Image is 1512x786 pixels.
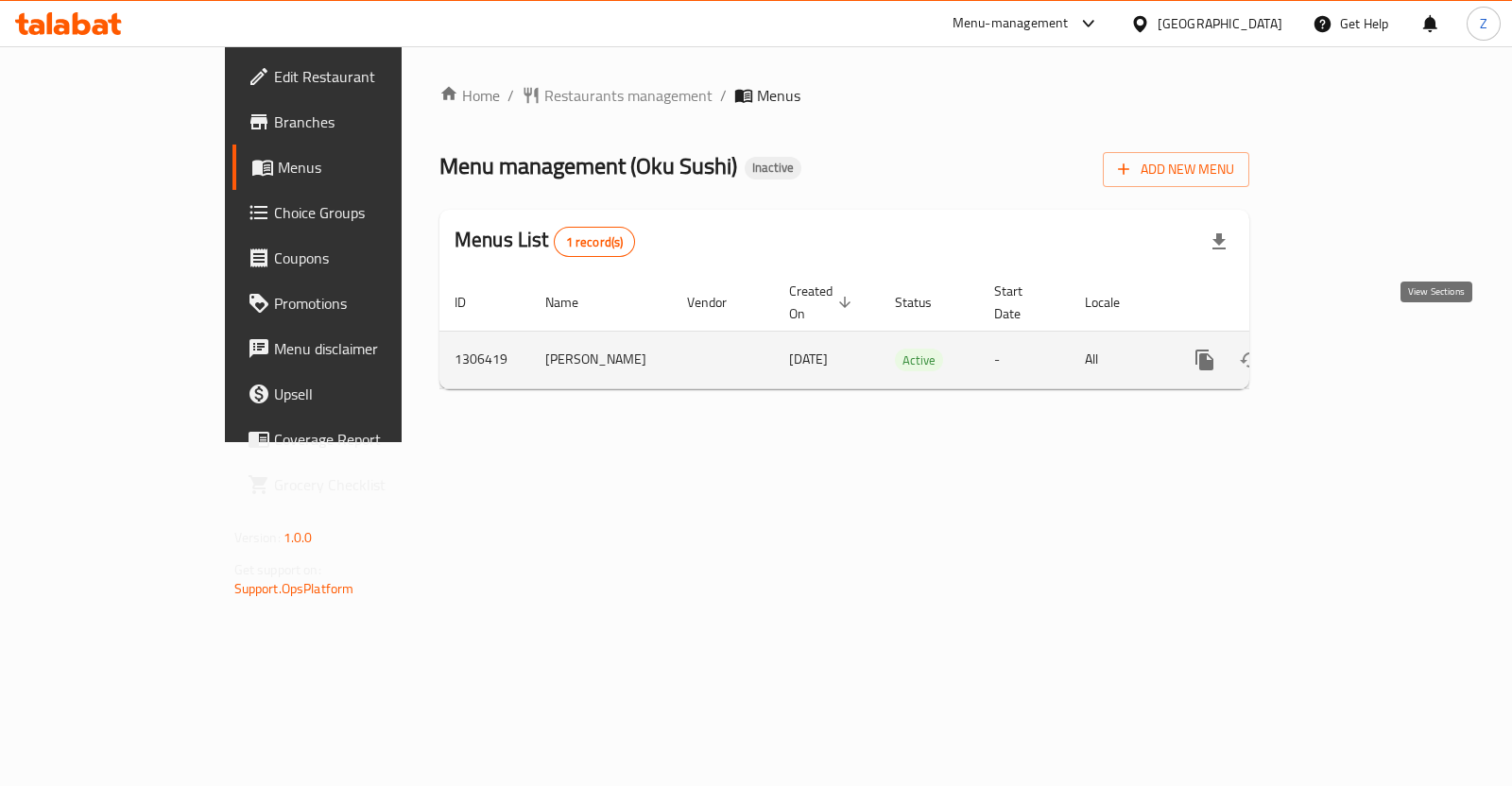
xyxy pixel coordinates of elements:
a: Coupons [232,235,477,281]
td: 1306419 [439,331,530,388]
div: Active [895,349,943,371]
span: Active [895,350,943,371]
span: Name [545,291,603,314]
li: / [507,84,514,107]
th: Actions [1167,274,1379,332]
nav: breadcrumb [439,84,1249,107]
span: Start Date [994,280,1047,325]
button: Change Status [1228,337,1273,383]
a: Support.OpsPlatform [234,576,354,601]
a: Edit Restaurant [232,54,477,99]
a: Restaurants management [522,84,713,107]
span: Vendor [687,291,751,314]
span: Z [1480,13,1487,34]
a: Choice Groups [232,190,477,235]
span: Version: [234,525,281,550]
a: Branches [232,99,477,145]
div: Total records count [554,227,636,257]
table: enhanced table [439,274,1379,389]
span: Status [895,291,956,314]
span: Choice Groups [274,201,462,224]
div: Export file [1196,219,1242,265]
button: more [1182,337,1228,383]
h2: Menus List [455,226,635,257]
span: Menus [757,84,800,107]
span: 1.0.0 [283,525,313,550]
span: [DATE] [789,347,828,371]
td: - [979,331,1070,388]
span: Add New Menu [1118,158,1234,181]
a: Menu disclaimer [232,326,477,371]
span: Grocery Checklist [274,473,462,496]
button: Add New Menu [1103,152,1249,187]
span: Restaurants management [544,84,713,107]
div: Inactive [745,157,801,179]
a: Menus [232,145,477,190]
a: Coverage Report [232,417,477,462]
span: 1 record(s) [555,233,635,251]
a: Upsell [232,371,477,417]
span: Edit Restaurant [274,65,462,88]
a: Promotions [232,281,477,326]
td: [PERSON_NAME] [530,331,672,388]
li: / [720,84,727,107]
span: Menus [278,156,462,179]
span: Upsell [274,383,462,405]
span: Menu management ( Oku Sushi ) [439,145,737,187]
div: Menu-management [953,12,1069,35]
span: Coverage Report [274,428,462,451]
span: Created On [789,280,857,325]
span: Coupons [274,247,462,269]
span: Locale [1085,291,1144,314]
a: Grocery Checklist [232,462,477,507]
div: [GEOGRAPHIC_DATA] [1158,13,1282,34]
span: Branches [274,111,462,133]
span: Inactive [745,160,801,176]
td: All [1070,331,1167,388]
span: Menu disclaimer [274,337,462,360]
span: ID [455,291,490,314]
span: Get support on: [234,557,321,582]
span: Promotions [274,292,462,315]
